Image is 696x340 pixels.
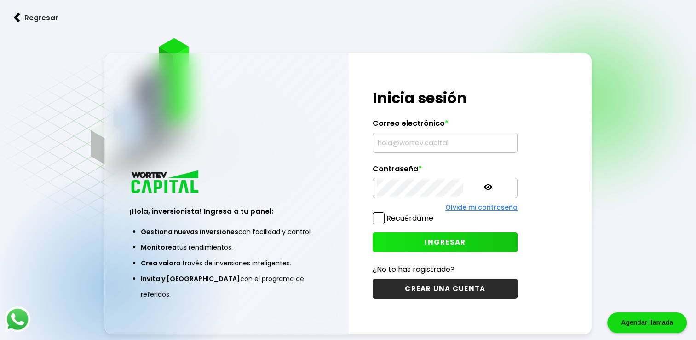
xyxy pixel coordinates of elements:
[141,224,312,240] li: con facilidad y control.
[5,306,30,332] img: logos_whatsapp-icon.242b2217.svg
[141,258,176,268] span: Crea valor
[373,87,518,109] h1: Inicia sesión
[373,279,518,299] button: CREAR UNA CUENTA
[373,264,518,299] a: ¿No te has registrado?CREAR UNA CUENTA
[607,312,687,333] div: Agendar llamada
[141,243,177,252] span: Monitorea
[386,213,433,223] label: Recuérdame
[141,240,312,255] li: tus rendimientos.
[141,227,238,236] span: Gestiona nuevas inversiones
[373,232,518,252] button: INGRESAR
[377,133,513,152] input: hola@wortev.capital
[141,274,240,283] span: Invita y [GEOGRAPHIC_DATA]
[373,264,518,275] p: ¿No te has registrado?
[445,203,518,212] a: Olvidé mi contraseña
[373,119,518,133] label: Correo electrónico
[129,169,202,196] img: logo_wortev_capital
[425,237,466,247] span: INGRESAR
[141,271,312,302] li: con el programa de referidos.
[141,255,312,271] li: a través de inversiones inteligentes.
[14,13,20,23] img: flecha izquierda
[129,206,324,217] h3: ¡Hola, inversionista! Ingresa a tu panel:
[373,164,518,178] label: Contraseña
